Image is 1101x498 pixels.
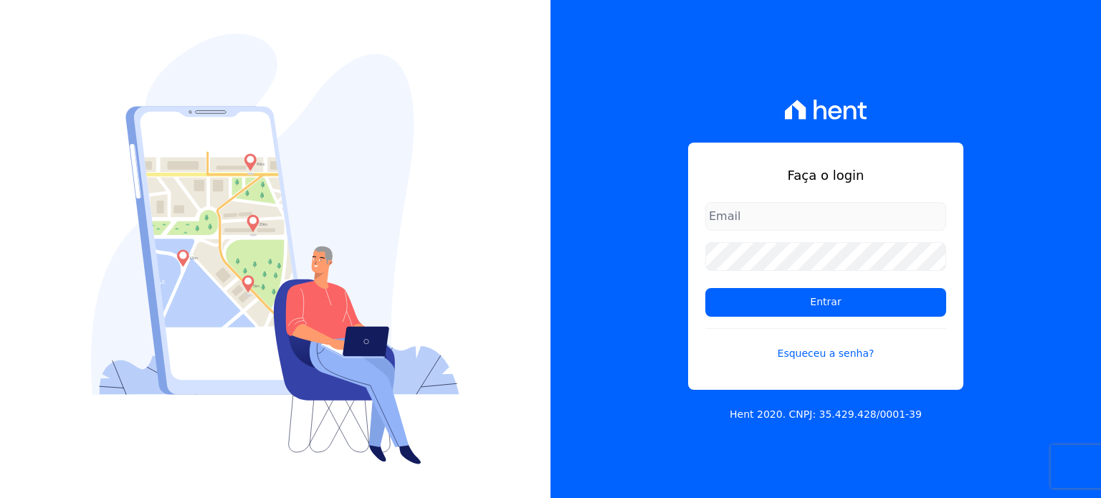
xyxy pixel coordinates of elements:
[730,407,922,422] p: Hent 2020. CNPJ: 35.429.428/0001-39
[705,166,946,185] h1: Faça o login
[705,202,946,231] input: Email
[705,288,946,317] input: Entrar
[91,34,459,464] img: Login
[705,328,946,361] a: Esqueceu a senha?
